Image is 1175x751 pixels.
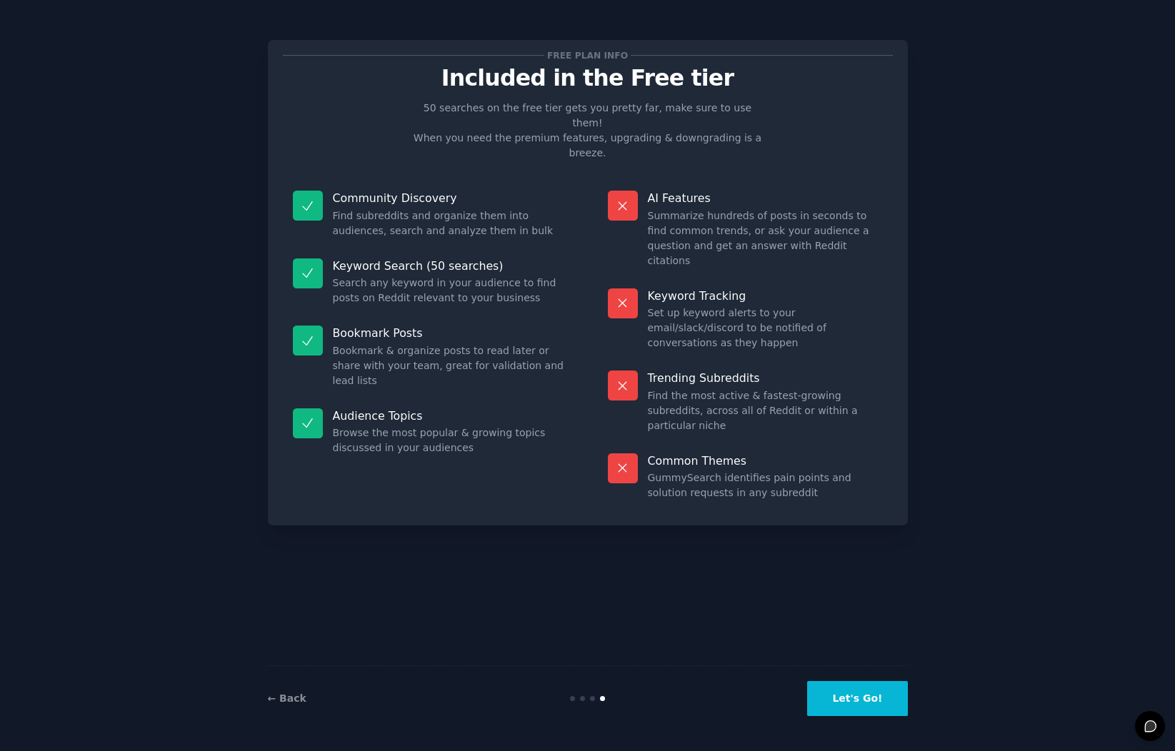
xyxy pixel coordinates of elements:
a: ← Back [268,692,306,704]
p: 50 searches on the free tier gets you pretty far, make sure to use them! When you need the premiu... [408,101,768,161]
dd: Set up keyword alerts to your email/slack/discord to be notified of conversations as they happen [648,306,883,351]
dd: GummySearch identifies pain points and solution requests in any subreddit [648,470,883,500]
dd: Find subreddits and organize them into audiences, search and analyze them in bulk [333,208,568,238]
p: Keyword Tracking [648,288,883,303]
p: Keyword Search (50 searches) [333,258,568,273]
p: AI Features [648,191,883,206]
p: Bookmark Posts [333,326,568,341]
dd: Find the most active & fastest-growing subreddits, across all of Reddit or within a particular niche [648,388,883,433]
dd: Search any keyword in your audience to find posts on Reddit relevant to your business [333,276,568,306]
button: Let's Go! [807,681,907,716]
p: Audience Topics [333,408,568,423]
p: Included in the Free tier [283,66,893,91]
p: Community Discovery [333,191,568,206]
dd: Summarize hundreds of posts in seconds to find common trends, or ask your audience a question and... [648,208,883,268]
span: Free plan info [544,48,630,63]
p: Trending Subreddits [648,371,883,385]
dd: Bookmark & organize posts to read later or share with your team, great for validation and lead lists [333,343,568,388]
dd: Browse the most popular & growing topics discussed in your audiences [333,425,568,455]
p: Common Themes [648,453,883,468]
